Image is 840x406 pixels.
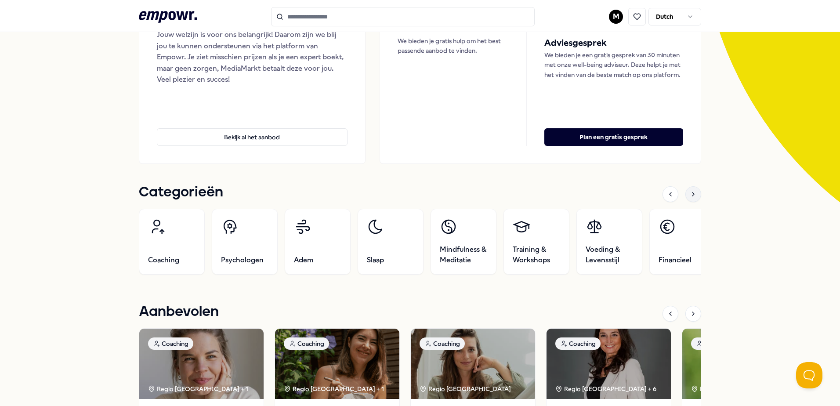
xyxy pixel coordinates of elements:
[275,329,399,399] img: package image
[586,244,633,265] span: Voeding & Levensstijl
[513,244,560,265] span: Training & Workshops
[682,329,807,399] img: package image
[139,301,219,323] h1: Aanbevolen
[659,255,692,265] span: Financieel
[271,7,535,26] input: Search for products, categories or subcategories
[649,209,715,275] a: Financieel
[221,255,264,265] span: Psychologen
[431,209,496,275] a: Mindfulness & Meditatie
[212,209,278,275] a: Psychologen
[157,29,348,85] div: Jouw welzijn is voor ons belangrijk! Daarom zijn we blij jou te kunnen ondersteunen via het platf...
[139,329,264,399] img: package image
[691,337,736,350] div: Coaching
[148,337,193,350] div: Coaching
[157,114,348,146] a: Bekijk al het aanbod
[555,337,601,350] div: Coaching
[544,36,683,50] h5: Adviesgesprek
[148,255,179,265] span: Coaching
[294,255,313,265] span: Adem
[139,209,205,275] a: Coaching
[420,384,512,394] div: Regio [GEOGRAPHIC_DATA]
[440,244,487,265] span: Mindfulness & Meditatie
[691,384,792,394] div: Regio [GEOGRAPHIC_DATA] + 2
[544,128,683,146] button: Plan een gratis gesprek
[576,209,642,275] a: Voeding & Levensstijl
[157,128,348,146] button: Bekijk al het aanbod
[284,384,384,394] div: Regio [GEOGRAPHIC_DATA] + 1
[285,209,351,275] a: Adem
[398,36,509,56] p: We bieden je gratis hulp om het best passende aanbod te vinden.
[609,10,623,24] button: M
[503,209,569,275] a: Training & Workshops
[284,337,329,350] div: Coaching
[358,209,424,275] a: Slaap
[148,384,248,394] div: Regio [GEOGRAPHIC_DATA] + 1
[367,255,384,265] span: Slaap
[411,329,535,399] img: package image
[555,384,656,394] div: Regio [GEOGRAPHIC_DATA] + 6
[420,337,465,350] div: Coaching
[796,362,822,388] iframe: Help Scout Beacon - Open
[139,181,223,203] h1: Categorieën
[544,50,683,80] p: We bieden je een gratis gesprek van 30 minuten met onze well-being adviseur. Deze helpt je met he...
[547,329,671,399] img: package image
